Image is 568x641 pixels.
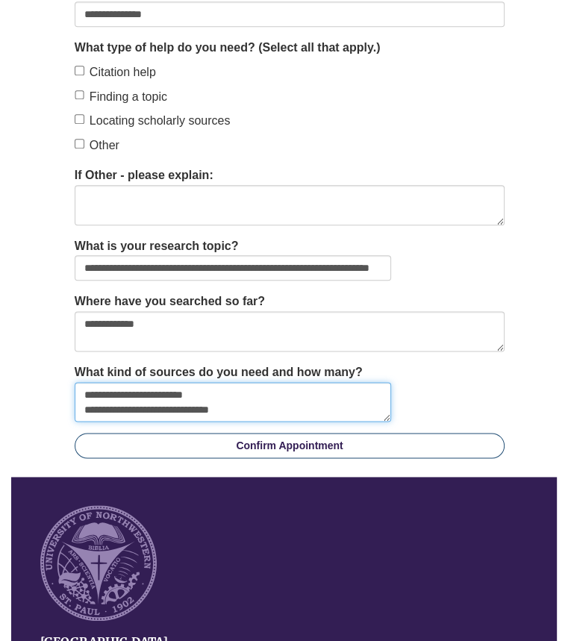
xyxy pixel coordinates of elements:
[75,87,167,107] label: Finding a topic
[75,139,84,148] input: Other
[75,136,119,155] label: Other
[63,38,516,57] legend: What type of help do you need? (Select all that apply.)
[40,505,157,622] img: UNW seal
[63,363,374,382] label: What kind of sources do you need and how many?
[63,237,250,256] label: What is your research topic?
[75,63,156,82] label: Citation help
[63,166,225,185] label: If Other - please explain:
[75,433,505,458] button: Confirm Appointment
[75,66,84,75] input: Citation help
[75,111,231,131] label: Locating scholarly sources
[63,292,276,311] label: Where have you searched so far?
[75,114,84,124] input: Locating scholarly sources
[75,90,84,100] input: Finding a topic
